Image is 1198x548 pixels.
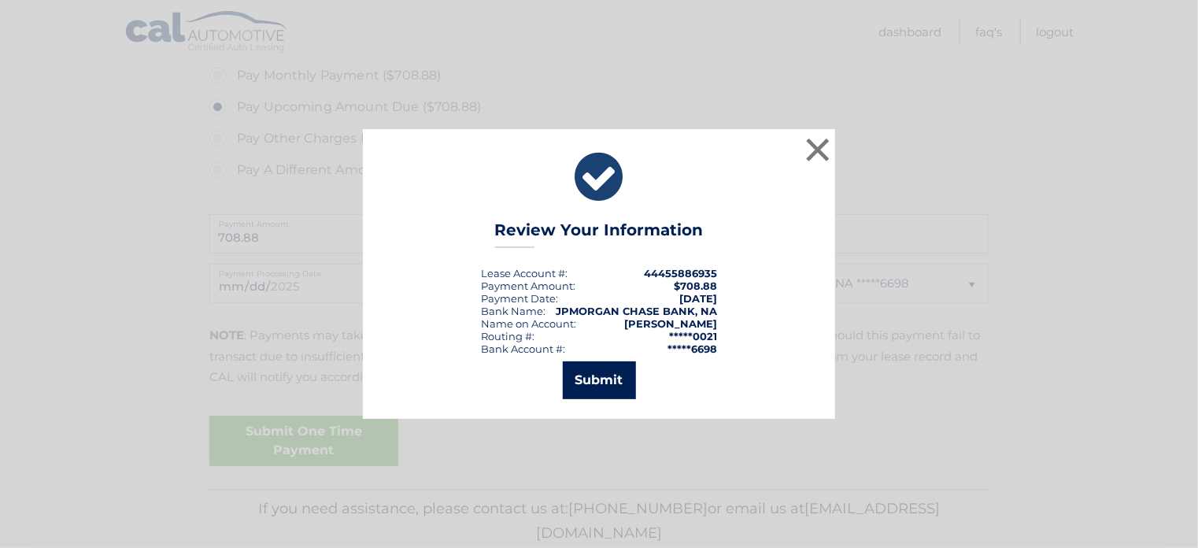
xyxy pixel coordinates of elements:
div: Bank Account #: [481,342,565,355]
button: × [802,134,834,165]
div: : [481,292,558,305]
div: Lease Account #: [481,267,568,280]
button: Submit [563,361,636,399]
span: Payment Date [481,292,556,305]
div: Routing #: [481,330,534,342]
span: $708.88 [674,280,717,292]
strong: JPMORGAN CHASE BANK, NA [556,305,717,317]
strong: [PERSON_NAME] [624,317,717,330]
h3: Review Your Information [495,220,704,248]
div: Bank Name: [481,305,545,317]
strong: 44455886935 [644,267,717,280]
span: [DATE] [679,292,717,305]
div: Name on Account: [481,317,576,330]
div: Payment Amount: [481,280,575,292]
